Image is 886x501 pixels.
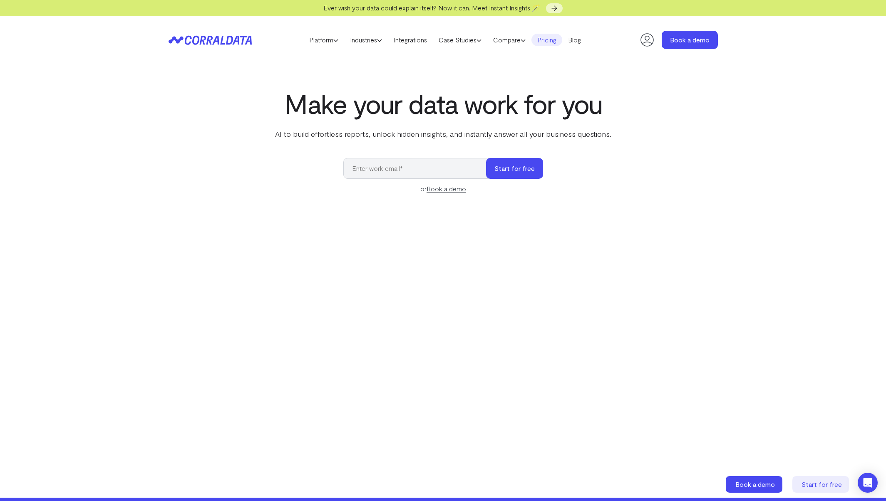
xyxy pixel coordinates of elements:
[273,89,613,118] h1: Make your data work for you
[433,34,487,46] a: Case Studies
[303,34,344,46] a: Platform
[662,31,718,49] a: Book a demo
[792,476,851,493] a: Start for free
[323,4,540,12] span: Ever wish your data could explain itself? Now it can. Meet Instant Insights 🪄
[735,480,775,488] span: Book a demo
[388,34,433,46] a: Integrations
[344,34,388,46] a: Industries
[343,184,543,194] div: or
[858,473,878,493] div: Open Intercom Messenger
[531,34,562,46] a: Pricing
[486,158,543,179] button: Start for free
[427,185,466,193] a: Book a demo
[487,34,531,46] a: Compare
[726,476,784,493] a: Book a demo
[343,158,494,179] input: Enter work email*
[802,480,842,488] span: Start for free
[273,128,613,139] p: AI to build effortless reports, unlock hidden insights, and instantly answer all your business qu...
[562,34,587,46] a: Blog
